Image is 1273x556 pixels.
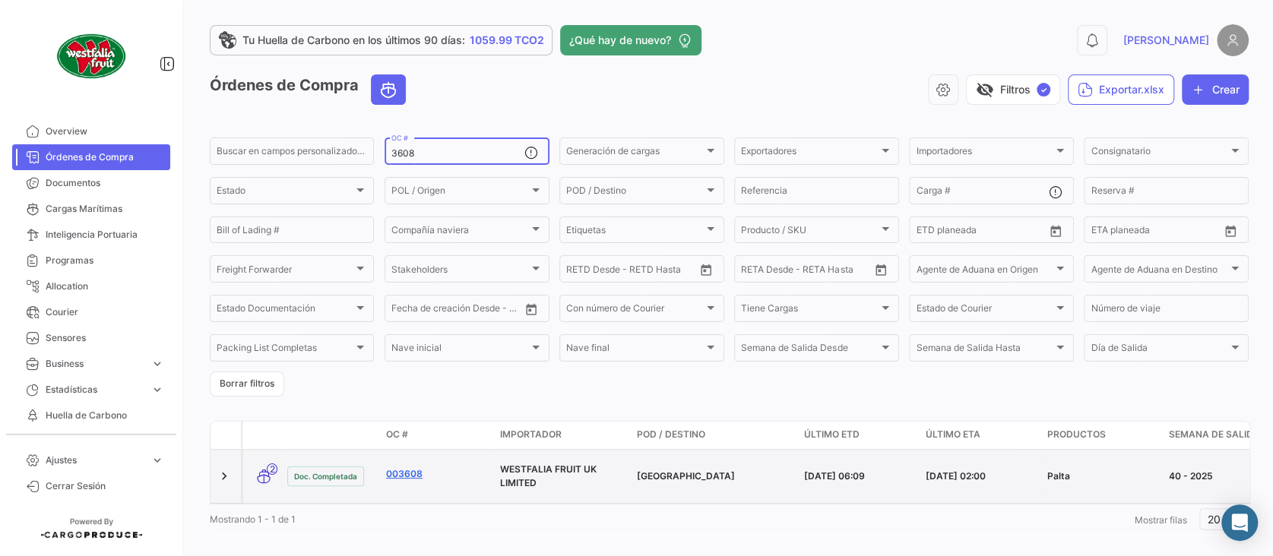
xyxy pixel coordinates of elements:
span: ¿Qué hay de nuevo? [569,33,671,48]
span: Importador [500,428,562,441]
span: Último ETD [804,428,860,441]
input: Desde [391,305,419,316]
datatable-header-cell: Estado Doc. [281,422,380,449]
span: Generación de cargas [566,148,703,159]
input: Desde [916,227,943,238]
div: [GEOGRAPHIC_DATA] [637,469,792,483]
span: Estado de Courier [916,305,1053,316]
span: Cerrar Sesión [46,479,164,493]
span: Doc. Completada [294,470,357,482]
span: Exportadores [741,148,878,159]
span: Allocation [46,280,164,293]
span: Inteligencia Portuaria [46,228,164,242]
span: WESTFALIA FRUIT UK LIMITED [500,463,597,488]
span: Consignatario [1091,148,1227,159]
span: POD / Destino [566,188,703,198]
span: Agente de Aduana en Origen [916,266,1053,276]
span: OC # [386,428,408,441]
div: Abrir Intercom Messenger [1221,504,1258,541]
datatable-header-cell: Importador [494,422,631,449]
span: Estado Documentación [217,305,353,316]
button: Open calendar [869,258,892,281]
span: Importadores [916,148,1053,159]
span: Estado [217,188,353,198]
input: Desde [1091,227,1118,238]
img: placeholder-user.png [1217,24,1249,56]
datatable-header-cell: Productos [1041,422,1163,449]
span: expand_more [150,383,164,396]
span: Estadísticas [46,383,144,396]
a: Cargas Marítimas [12,196,170,222]
input: Desde [566,266,594,276]
span: Etiquetas [566,227,703,238]
input: Hasta [779,266,840,276]
input: Hasta [429,305,490,316]
span: [PERSON_NAME] [1123,33,1209,48]
span: Semana de Salida [1169,428,1260,441]
span: Día de Salida [1091,345,1227,355]
span: Compañía naviera [391,227,528,238]
span: Documentos [46,176,164,190]
datatable-header-cell: POD / Destino [631,422,798,449]
datatable-header-cell: Modo de Transporte [243,422,281,449]
span: expand_more [150,357,164,371]
span: 20 [1208,513,1221,526]
button: Crear [1182,74,1249,105]
button: Open calendar [695,258,717,281]
button: visibility_offFiltros✓ [966,74,1060,105]
span: Ajustes [46,453,144,467]
span: Tu Huella de Carbono en los últimos 90 días: [242,33,465,48]
span: Cargas Marítimas [46,202,164,216]
span: Stakeholders [391,266,528,276]
span: [DATE] 02:00 [926,470,986,482]
a: Overview [12,118,170,144]
span: Programas [46,254,164,267]
span: Business [46,357,144,371]
span: Con número de Courier [566,305,703,316]
span: Nave final [566,345,703,355]
span: Último ETA [926,428,980,441]
a: Expand/Collapse Row [217,469,232,484]
a: Sensores [12,325,170,351]
img: client-50.png [53,18,129,94]
input: Desde [741,266,768,276]
a: Inteligencia Portuaria [12,222,170,248]
datatable-header-cell: Último ETD [798,422,920,449]
span: expand_more [150,453,164,467]
span: ✓ [1037,83,1050,96]
span: Producto / SKU [741,227,878,238]
button: Ocean [372,75,405,104]
span: Huella de Carbono [46,409,164,422]
input: Hasta [1129,227,1189,238]
a: Documentos [12,170,170,196]
span: 1059.99 TCO2 [470,33,544,48]
input: Hasta [954,227,1015,238]
span: Mostrar filas [1135,514,1187,526]
button: Open calendar [520,298,543,321]
button: Exportar.xlsx [1068,74,1174,105]
span: Packing List Completas [217,345,353,355]
a: Programas [12,248,170,273]
span: Overview [46,125,164,138]
span: Sensores [46,331,164,345]
a: Tu Huella de Carbono en los últimos 90 días:1059.99 TCO2 [210,25,553,55]
span: POL / Origen [391,188,528,198]
button: Open calendar [1219,220,1242,242]
h3: Órdenes de Compra [210,74,410,105]
span: 2 [267,463,277,475]
button: Open calendar [1044,220,1067,242]
span: Semana de Salida Desde [741,345,878,355]
span: Semana de Salida Hasta [916,345,1053,355]
span: Agente de Aduana en Destino [1091,266,1227,276]
a: Órdenes de Compra [12,144,170,170]
button: ¿Qué hay de nuevo? [560,25,701,55]
span: Productos [1047,428,1106,441]
a: Allocation [12,273,170,299]
span: visibility_off [976,81,994,99]
input: Hasta [604,266,665,276]
span: Órdenes de Compra [46,150,164,164]
span: Freight Forwarder [217,266,353,276]
span: Tiene Cargas [741,305,878,316]
span: Mostrando 1 - 1 de 1 [210,513,296,525]
datatable-header-cell: Último ETA [920,422,1041,449]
